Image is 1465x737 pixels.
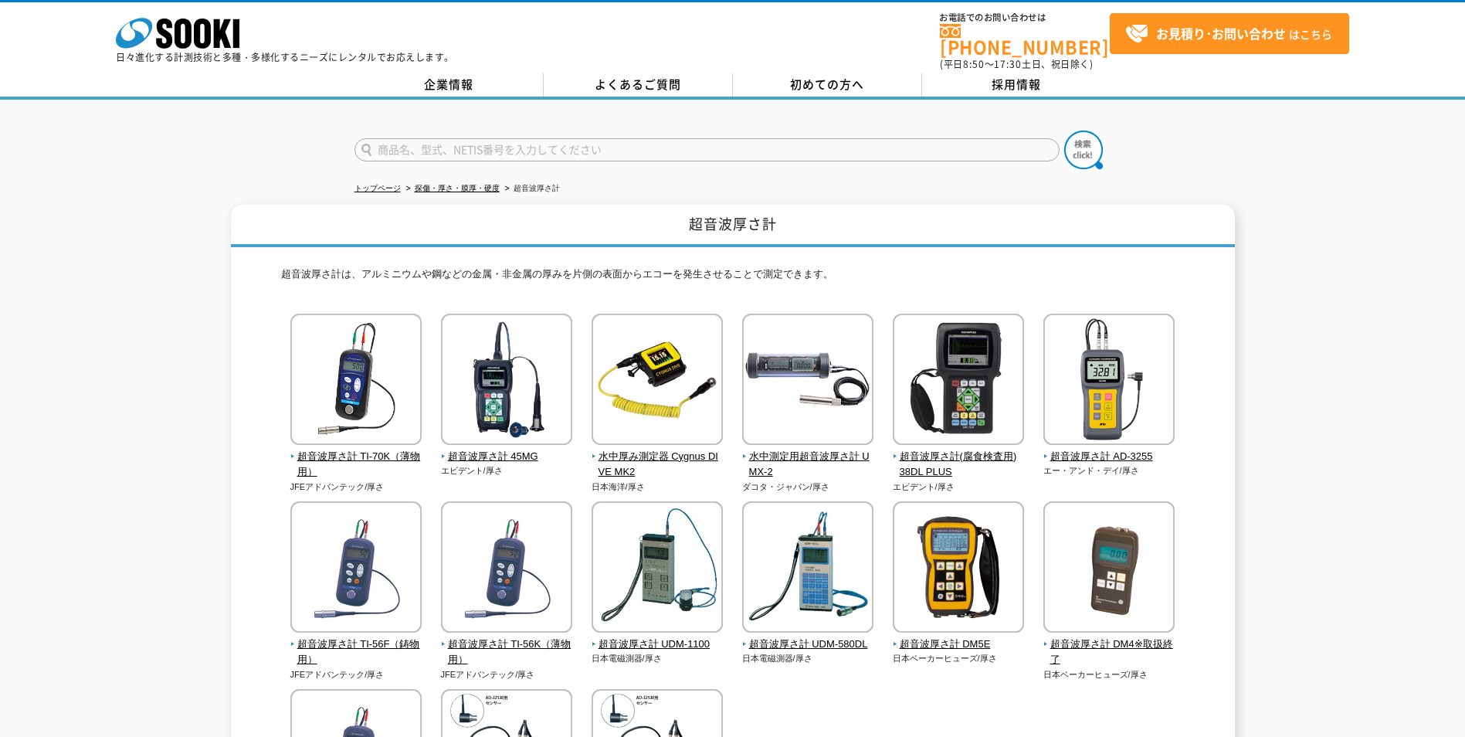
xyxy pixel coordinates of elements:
[354,73,544,97] a: 企業情報
[441,622,573,668] a: 超音波厚さ計 TI-56K（薄物用）
[893,481,1025,494] p: エビデント/厚さ
[1043,501,1175,637] img: 超音波厚さ計 DM4※取扱終了
[441,314,572,449] img: 超音波厚さ計 45MG
[922,73,1111,97] a: 採用情報
[281,267,1185,290] p: 超音波厚さ計は、アルミニウムや鋼などの金属・非金属の厚みを片側の表面からエコーを発生させることで測定できます。
[1043,314,1175,449] img: 超音波厚さ計 AD-3255
[940,24,1110,56] a: [PHONE_NUMBER]
[592,481,724,494] p: 日本海洋/厚さ
[592,501,723,637] img: 超音波厚さ計 UDM-1100
[893,652,1025,665] p: 日本ベーカーヒューズ/厚さ
[742,314,873,449] img: 水中測定用超音波厚さ計 UMX-2
[893,637,1025,653] span: 超音波厚さ計 DM5E
[994,57,1022,71] span: 17:30
[1110,13,1349,54] a: お見積り･お問い合わせはこちら
[742,652,874,665] p: 日本電磁測器/厚さ
[441,637,573,669] span: 超音波厚さ計 TI-56K（薄物用）
[1043,637,1175,669] span: 超音波厚さ計 DM4※取扱終了
[415,184,500,192] a: 探傷・厚さ・膜厚・硬度
[733,73,922,97] a: 初めての方へ
[592,434,724,481] a: 水中厚み測定器 Cygnus DIVE MK2
[441,464,573,477] p: エビデント/厚さ
[441,449,573,465] span: 超音波厚さ計 45MG
[742,449,874,481] span: 水中測定用超音波厚さ計 UMX-2
[1043,434,1175,465] a: 超音波厚さ計 AD-3255
[893,434,1025,481] a: 超音波厚さ計(腐食検査用) 38DL PLUS
[1064,131,1103,169] img: btn_search.png
[290,314,422,449] img: 超音波厚さ計 TI-70K（薄物用）
[231,205,1235,247] h1: 超音波厚さ計
[742,637,874,653] span: 超音波厚さ計 UDM-580DL
[742,481,874,494] p: ダコタ・ジャパン/厚さ
[544,73,733,97] a: よくあるご質問
[290,449,422,481] span: 超音波厚さ計 TI-70K（薄物用）
[441,501,572,637] img: 超音波厚さ計 TI-56K（薄物用）
[592,637,724,653] span: 超音波厚さ計 UDM-1100
[893,449,1025,481] span: 超音波厚さ計(腐食検査用) 38DL PLUS
[441,668,573,681] p: JFEアドバンテック/厚さ
[290,481,422,494] p: JFEアドバンテック/厚さ
[940,57,1093,71] span: (平日 ～ 土日、祝日除く)
[1043,622,1175,668] a: 超音波厚さ計 DM4※取扱終了
[290,637,422,669] span: 超音波厚さ計 TI-56F（鋳物用）
[290,501,422,637] img: 超音波厚さ計 TI-56F（鋳物用）
[290,622,422,668] a: 超音波厚さ計 TI-56F（鋳物用）
[502,181,560,197] li: 超音波厚さ計
[742,434,874,481] a: 水中測定用超音波厚さ計 UMX-2
[893,622,1025,653] a: 超音波厚さ計 DM5E
[592,652,724,665] p: 日本電磁測器/厚さ
[1156,24,1286,42] strong: お見積り･お問い合わせ
[790,76,864,93] span: 初めての方へ
[1043,464,1175,477] p: エー・アンド・デイ/厚さ
[893,314,1024,449] img: 超音波厚さ計(腐食検査用) 38DL PLUS
[893,501,1024,637] img: 超音波厚さ計 DM5E
[1043,668,1175,681] p: 日本ベーカーヒューズ/厚さ
[940,13,1110,22] span: お電話でのお問い合わせは
[592,622,724,653] a: 超音波厚さ計 UDM-1100
[592,314,723,449] img: 水中厚み測定器 Cygnus DIVE MK2
[290,434,422,481] a: 超音波厚さ計 TI-70K（薄物用）
[441,434,573,465] a: 超音波厚さ計 45MG
[1043,449,1175,465] span: 超音波厚さ計 AD-3255
[592,449,724,481] span: 水中厚み測定器 Cygnus DIVE MK2
[116,53,454,62] p: 日々進化する計測技術と多種・多様化するニーズにレンタルでお応えします。
[742,622,874,653] a: 超音波厚さ計 UDM-580DL
[354,138,1060,161] input: 商品名、型式、NETIS番号を入力してください
[290,668,422,681] p: JFEアドバンテック/厚さ
[963,57,985,71] span: 8:50
[742,501,873,637] img: 超音波厚さ計 UDM-580DL
[1125,22,1332,46] span: はこちら
[354,184,401,192] a: トップページ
